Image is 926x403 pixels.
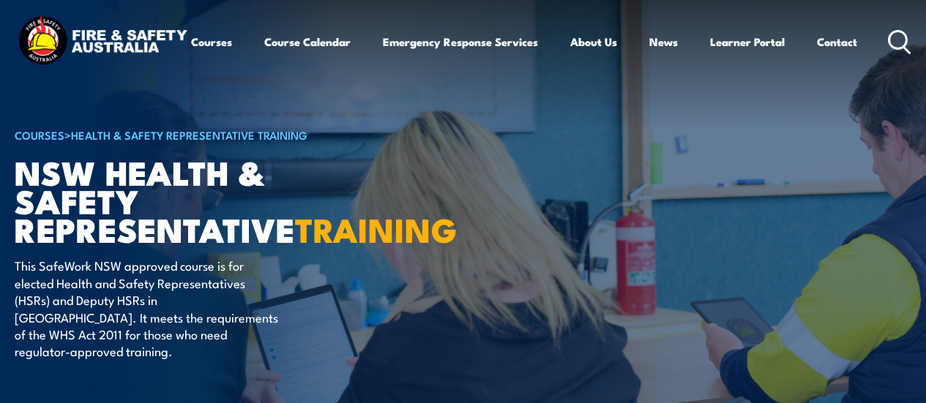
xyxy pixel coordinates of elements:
a: Emergency Response Services [383,24,538,59]
a: Contact [817,24,857,59]
strong: TRAINING [295,203,458,254]
h1: NSW Health & Safety Representative [15,157,376,243]
a: Health & Safety Representative Training [71,127,307,143]
a: Courses [191,24,232,59]
a: News [649,24,678,59]
a: Learner Portal [710,24,785,59]
a: Course Calendar [264,24,351,59]
a: COURSES [15,127,64,143]
p: This SafeWork NSW approved course is for elected Health and Safety Representatives (HSRs) and Dep... [15,257,282,359]
h6: > [15,126,376,143]
a: About Us [570,24,617,59]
